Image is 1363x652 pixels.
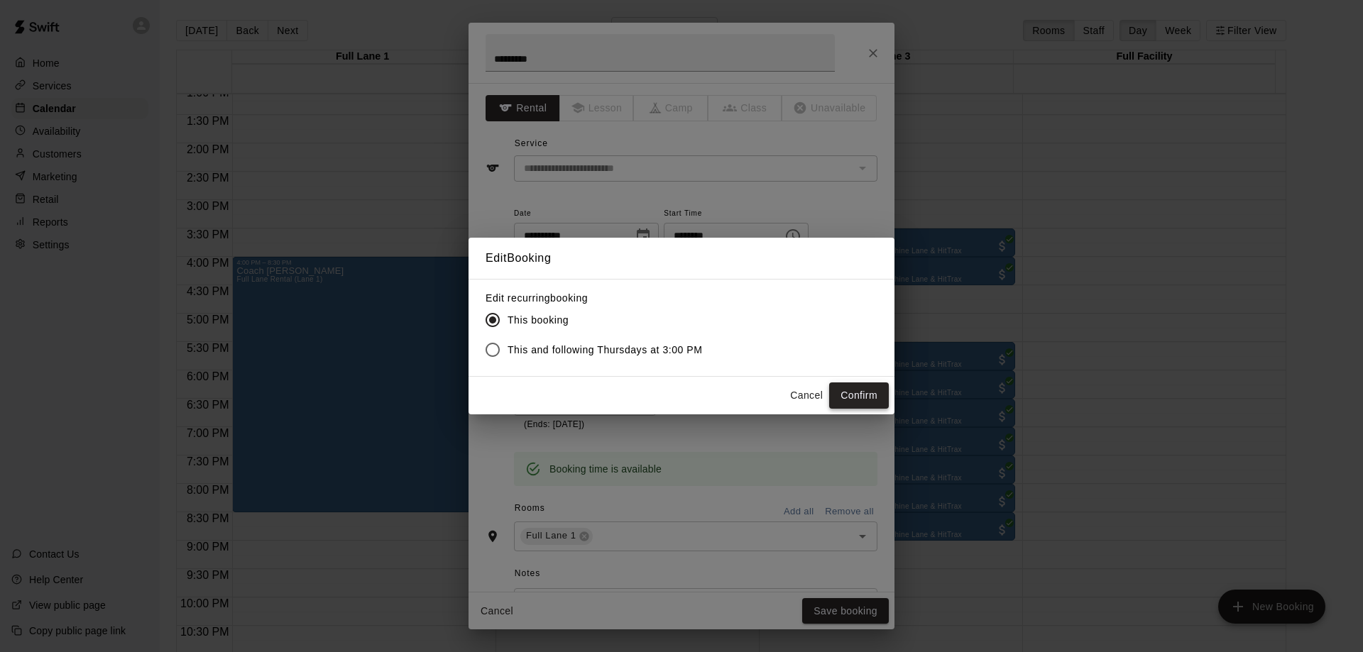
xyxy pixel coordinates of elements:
span: This and following Thursdays at 3:00 PM [508,343,703,358]
label: Edit recurring booking [486,291,714,305]
button: Cancel [784,382,829,409]
h2: Edit Booking [469,238,894,279]
button: Confirm [829,382,889,409]
span: This booking [508,313,569,328]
